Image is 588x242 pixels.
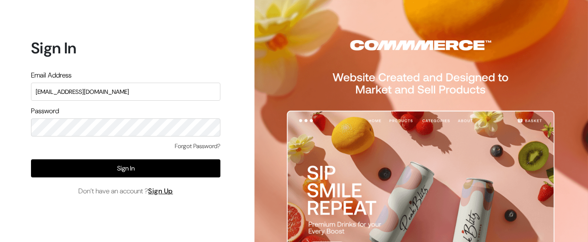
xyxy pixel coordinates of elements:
[175,142,220,151] a: Forgot Password?
[31,70,71,81] label: Email Address
[31,159,220,177] button: Sign In
[31,39,220,57] h1: Sign In
[148,186,173,195] a: Sign Up
[78,186,173,196] span: Don’t have an account ?
[31,106,59,116] label: Password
